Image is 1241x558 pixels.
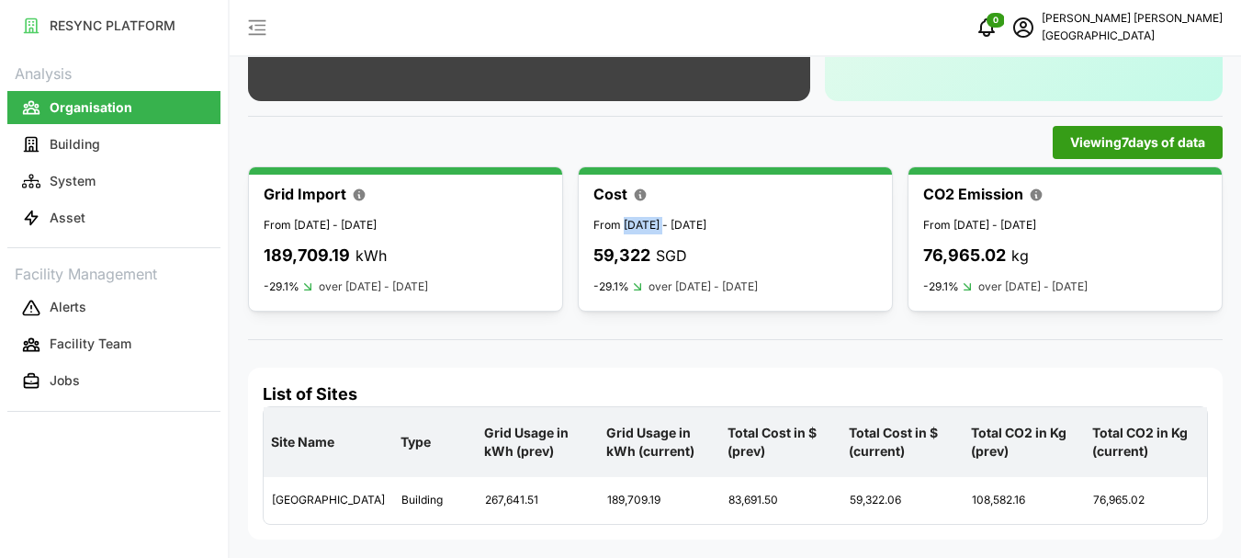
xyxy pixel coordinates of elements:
[593,279,629,294] p: -29.1%
[7,363,220,400] a: Jobs
[724,409,838,476] p: Total Cost in $ (prev)
[263,382,1208,406] h4: List of Sites
[7,165,220,198] button: System
[7,128,220,161] button: Building
[1053,126,1223,159] button: Viewing7days of data
[1005,9,1042,46] button: schedule
[721,478,840,523] div: 83,691.50
[923,243,1006,269] p: 76,965.02
[7,290,220,326] a: Alerts
[355,245,387,268] p: kWh
[7,291,220,325] button: Alerts
[7,163,220,199] a: System
[1011,245,1029,268] p: kg
[1089,409,1203,476] p: Total CO2 in Kg (current)
[7,259,220,286] p: Facility Management
[397,418,473,466] p: Type
[264,279,299,294] p: -29.1%
[965,478,1084,523] div: 108,582.16
[7,365,220,398] button: Jobs
[656,245,687,268] p: SGD
[7,126,220,163] a: Building
[478,478,597,523] div: 267,641.51
[7,201,220,234] button: Asset
[319,279,428,296] p: over [DATE] - [DATE]
[7,199,220,236] a: Asset
[1042,28,1223,45] p: [GEOGRAPHIC_DATA]
[1042,10,1223,28] p: [PERSON_NAME] [PERSON_NAME]
[993,14,998,27] span: 0
[7,9,220,42] button: RESYNC PLATFORM
[967,409,1081,476] p: Total CO2 in Kg (prev)
[7,326,220,363] a: Facility Team
[1086,478,1206,523] div: 76,965.02
[50,371,80,390] p: Jobs
[267,418,389,466] p: Site Name
[603,409,717,476] p: Grid Usage in kWh (current)
[923,279,959,294] p: -29.1%
[968,9,1005,46] button: notifications
[50,209,85,227] p: Asset
[978,279,1088,296] p: over [DATE] - [DATE]
[7,59,220,85] p: Analysis
[264,243,350,269] p: 189,709.19
[593,217,877,234] p: From [DATE] - [DATE]
[1070,127,1205,158] span: Viewing 7 days of data
[600,478,720,523] div: 189,709.19
[593,243,650,269] p: 59,322
[842,478,963,523] div: 59,322.06
[923,217,1207,234] p: From [DATE] - [DATE]
[7,328,220,361] button: Facility Team
[7,89,220,126] a: Organisation
[50,335,131,353] p: Facility Team
[7,91,220,124] button: Organisation
[593,183,627,206] p: Cost
[480,409,594,476] p: Grid Usage in kWh (prev)
[50,298,86,316] p: Alerts
[264,183,346,206] p: Grid Import
[394,478,476,523] div: Building
[50,98,132,117] p: Organisation
[649,279,758,296] p: over [DATE] - [DATE]
[845,409,960,476] p: Total Cost in $ (current)
[265,478,392,523] div: [GEOGRAPHIC_DATA]
[50,172,96,190] p: System
[923,183,1023,206] p: CO2 Emission
[264,217,547,234] p: From [DATE] - [DATE]
[50,135,100,154] p: Building
[7,7,220,44] a: RESYNC PLATFORM
[50,17,175,35] p: RESYNC PLATFORM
